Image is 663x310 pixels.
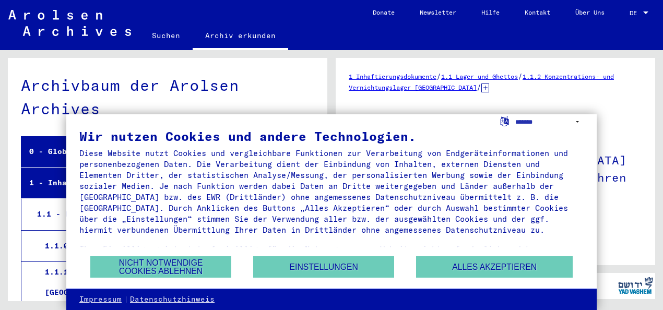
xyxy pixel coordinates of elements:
div: Diese Website nutzt Cookies und vergleichbare Funktionen zur Verarbeitung von Endgeräteinformatio... [79,148,584,235]
button: Alles akzeptieren [416,256,573,278]
a: Datenschutzhinweis [130,294,215,305]
a: Impressum [79,294,122,305]
button: Einstellungen [253,256,394,278]
a: Archiv erkunden [193,23,288,50]
div: 0 - Globale Findmittel [21,141,279,162]
div: 1.1 - Lager und Ghettos [29,204,279,224]
button: Nicht notwendige Cookies ablehnen [90,256,231,278]
a: 1 Inhaftierungsdokumente [349,73,436,80]
a: 1.1 Lager und Ghettos [441,73,518,80]
span: / [518,71,523,81]
img: yv_logo.png [616,272,655,299]
label: Sprache auswählen [499,116,510,126]
div: Archivbaum der Arolsen Archives [21,74,314,121]
img: Arolsen_neg.svg [8,10,131,36]
select: Sprache auswählen [515,114,584,129]
div: Wir nutzen Cookies und andere Technologien. [79,130,584,142]
div: 1 - Inhaftierungsdokumente [21,173,279,193]
div: 1.1.0 - Allgemeines [37,236,279,256]
span: DE [630,9,641,17]
span: / [436,71,441,81]
a: Suchen [139,23,193,48]
span: / [477,82,481,92]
